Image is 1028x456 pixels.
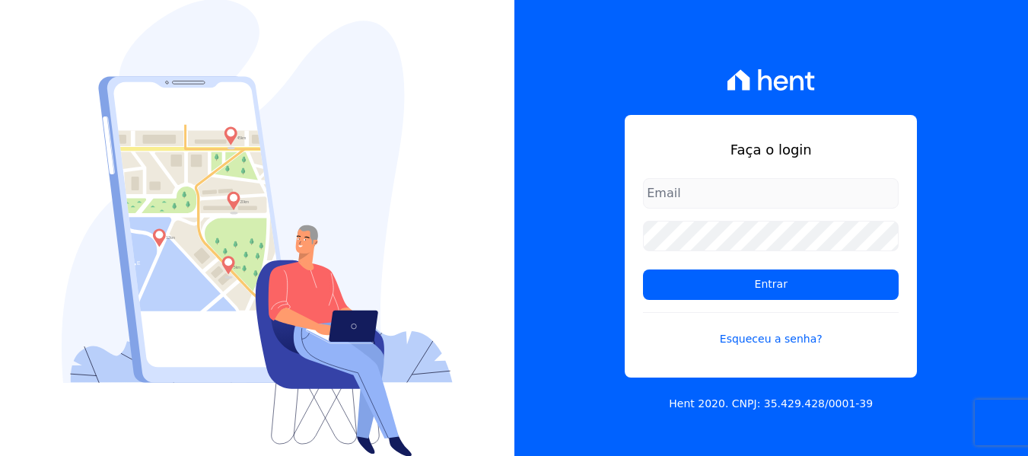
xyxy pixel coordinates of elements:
input: Entrar [643,269,899,300]
h1: Faça o login [643,139,899,160]
input: Email [643,178,899,209]
a: Esqueceu a senha? [643,312,899,347]
p: Hent 2020. CNPJ: 35.429.428/0001-39 [669,396,873,412]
